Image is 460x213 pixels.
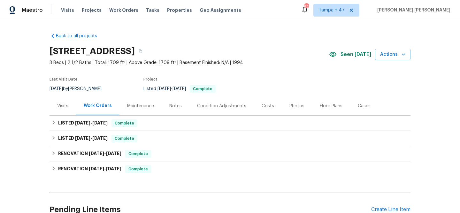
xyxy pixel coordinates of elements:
[61,7,74,13] span: Visits
[304,4,309,10] div: 529
[197,103,246,109] div: Condition Adjustments
[172,87,186,91] span: [DATE]
[58,150,121,158] h6: RENOVATION
[82,7,102,13] span: Projects
[89,167,104,171] span: [DATE]
[371,207,410,213] div: Create Line Item
[157,87,171,91] span: [DATE]
[75,121,90,125] span: [DATE]
[375,49,410,60] button: Actions
[112,120,137,126] span: Complete
[106,151,121,156] span: [DATE]
[50,77,78,81] span: Last Visit Date
[190,87,215,91] span: Complete
[89,167,121,171] span: -
[341,51,371,58] span: Seen [DATE]
[50,131,410,146] div: LISTED [DATE]-[DATE]Complete
[169,103,182,109] div: Notes
[146,8,159,12] span: Tasks
[58,165,121,173] h6: RENOVATION
[127,103,154,109] div: Maintenance
[289,103,304,109] div: Photos
[380,51,405,59] span: Actions
[319,7,345,13] span: Tampa + 47
[50,146,410,161] div: RENOVATION [DATE]-[DATE]Complete
[92,136,108,140] span: [DATE]
[50,33,111,39] a: Back to all projects
[200,7,241,13] span: Geo Assignments
[375,7,450,13] span: [PERSON_NAME] [PERSON_NAME]
[58,119,108,127] h6: LISTED
[126,166,150,172] span: Complete
[89,151,104,156] span: [DATE]
[84,103,112,109] div: Work Orders
[75,136,108,140] span: -
[320,103,342,109] div: Floor Plans
[135,46,146,57] button: Copy Address
[22,7,43,13] span: Maestro
[143,87,216,91] span: Listed
[57,103,68,109] div: Visits
[126,151,150,157] span: Complete
[143,77,157,81] span: Project
[50,60,329,66] span: 3 Beds | 2 1/2 Baths | Total: 1709 ft² | Above Grade: 1709 ft² | Basement Finished: N/A | 1994
[157,87,186,91] span: -
[112,135,137,142] span: Complete
[262,103,274,109] div: Costs
[50,116,410,131] div: LISTED [DATE]-[DATE]Complete
[50,48,135,54] h2: [STREET_ADDRESS]
[75,121,108,125] span: -
[75,136,90,140] span: [DATE]
[58,135,108,142] h6: LISTED
[106,167,121,171] span: [DATE]
[89,151,121,156] span: -
[167,7,192,13] span: Properties
[50,85,109,93] div: by [PERSON_NAME]
[109,7,138,13] span: Work Orders
[50,161,410,177] div: RENOVATION [DATE]-[DATE]Complete
[50,87,63,91] span: [DATE]
[358,103,371,109] div: Cases
[92,121,108,125] span: [DATE]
